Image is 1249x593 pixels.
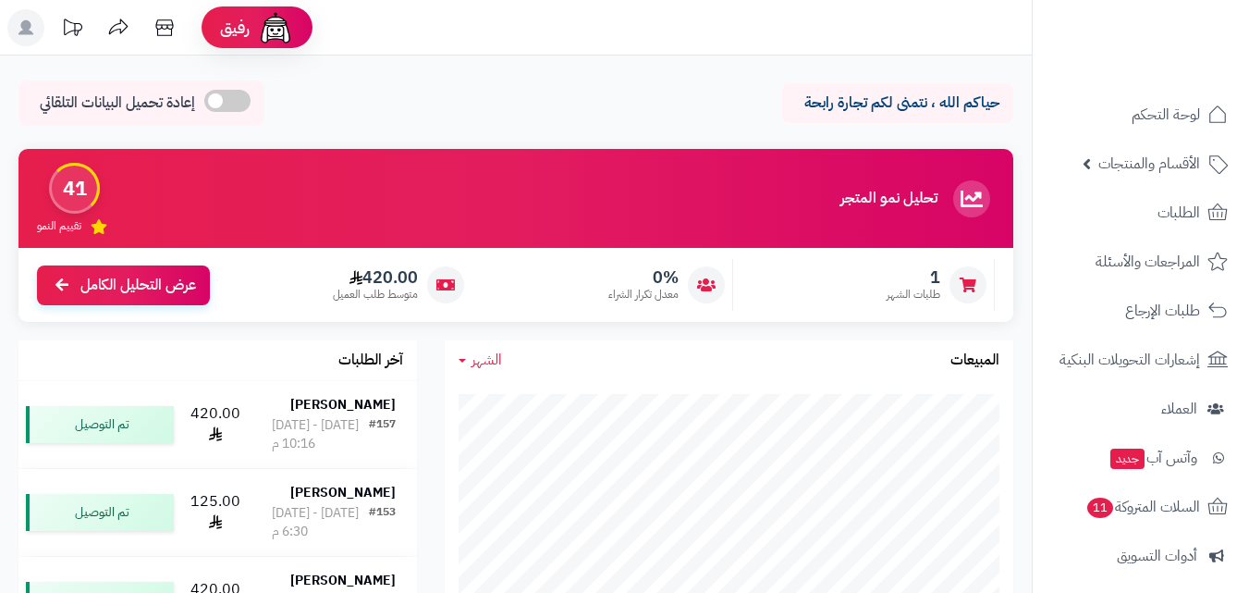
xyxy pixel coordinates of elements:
strong: [PERSON_NAME] [290,483,396,502]
p: حياكم الله ، نتمنى لكم تجارة رابحة [796,93,999,114]
span: طلبات الشهر [887,287,940,303]
a: وآتس آبجديد [1044,436,1238,480]
a: أدوات التسويق [1044,534,1238,578]
a: إشعارات التحويلات البنكية [1044,338,1238,382]
span: 420.00 [333,267,418,288]
a: السلات المتروكة11 [1044,485,1238,529]
img: ai-face.png [257,9,294,46]
strong: [PERSON_NAME] [290,571,396,590]
strong: [PERSON_NAME] [290,395,396,414]
a: لوحة التحكم [1044,93,1238,137]
span: رفيق [220,17,250,39]
span: الطلبات [1157,200,1200,226]
span: وآتس آب [1108,445,1197,471]
div: [DATE] - [DATE] 6:30 م [272,504,369,541]
span: 0% [608,267,679,288]
span: إعادة تحميل البيانات التلقائي [40,93,195,114]
span: طلبات الإرجاع [1125,298,1200,324]
a: العملاء [1044,387,1238,431]
h3: المبيعات [950,352,999,369]
div: تم التوصيل [26,406,174,443]
span: 11 [1086,497,1114,519]
a: المراجعات والأسئلة [1044,240,1238,284]
span: معدل تكرار الشراء [608,287,679,303]
a: تحديثات المنصة [49,9,95,51]
span: أدوات التسويق [1117,543,1197,569]
a: طلبات الإرجاع [1044,289,1238,333]
span: السلات المتروكة [1085,494,1200,520]
span: 1 [887,267,940,288]
span: تقييم النمو [37,218,81,234]
span: الشهر [471,349,502,371]
h3: تحليل نمو المتجر [840,191,937,207]
span: إشعارات التحويلات البنكية [1059,347,1200,373]
span: متوسط طلب العميل [333,287,418,303]
td: 125.00 [181,469,251,556]
span: عرض التحليل الكامل [80,275,196,296]
span: جديد [1110,449,1145,469]
span: المراجعات والأسئلة [1096,249,1200,275]
td: 420.00 [181,381,251,468]
span: العملاء [1161,396,1197,422]
a: الشهر [459,350,502,371]
div: تم التوصيل [26,494,174,531]
span: الأقسام والمنتجات [1098,151,1200,177]
h3: آخر الطلبات [338,352,403,369]
div: [DATE] - [DATE] 10:16 م [272,416,369,453]
div: #157 [369,416,396,453]
div: #153 [369,504,396,541]
span: لوحة التحكم [1132,102,1200,128]
a: الطلبات [1044,191,1238,235]
a: عرض التحليل الكامل [37,266,210,305]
